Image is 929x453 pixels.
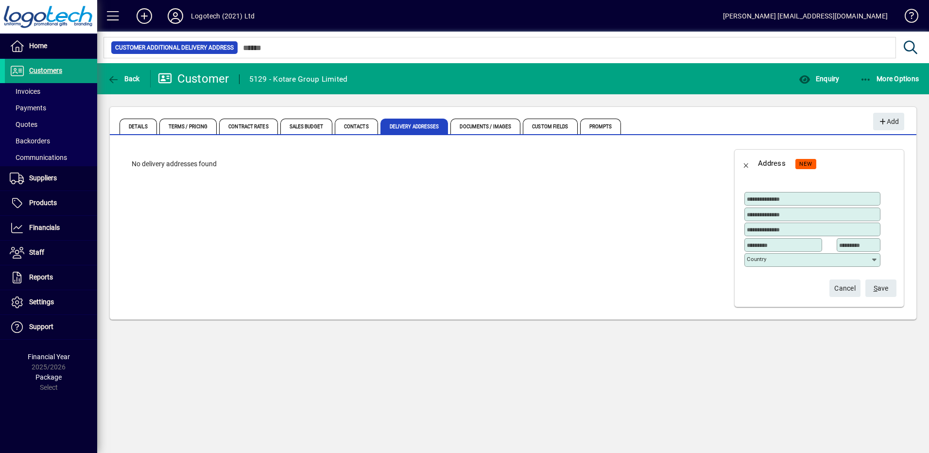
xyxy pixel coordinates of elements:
[860,75,919,83] span: More Options
[280,119,332,134] span: Sales Budget
[580,119,621,134] span: Prompts
[10,154,67,161] span: Communications
[5,133,97,149] a: Backorders
[858,70,922,87] button: More Options
[29,67,62,74] span: Customers
[29,298,54,306] span: Settings
[129,7,160,25] button: Add
[5,315,97,339] a: Support
[120,119,157,134] span: Details
[29,42,47,50] span: Home
[5,265,97,290] a: Reports
[874,280,889,296] span: ave
[122,149,717,179] div: No delivery addresses found
[35,373,62,381] span: Package
[799,161,812,167] span: NEW
[5,241,97,265] a: Staff
[28,353,70,361] span: Financial Year
[105,70,142,87] button: Back
[5,166,97,191] a: Suppliers
[5,34,97,58] a: Home
[450,119,520,134] span: Documents / Images
[758,156,786,171] div: Address
[160,7,191,25] button: Profile
[723,8,888,24] div: [PERSON_NAME] [EMAIL_ADDRESS][DOMAIN_NAME]
[29,323,53,331] span: Support
[107,75,140,83] span: Back
[380,119,448,134] span: Delivery Addresses
[5,149,97,166] a: Communications
[865,279,896,297] button: Save
[5,83,97,100] a: Invoices
[191,8,255,24] div: Logotech (2021) Ltd
[5,216,97,240] a: Financials
[5,116,97,133] a: Quotes
[829,279,860,297] button: Cancel
[219,119,277,134] span: Contract Rates
[29,273,53,281] span: Reports
[735,152,758,175] button: Back
[335,119,378,134] span: Contacts
[747,256,766,262] mat-label: Country
[799,75,839,83] span: Enquiry
[874,284,877,292] span: S
[10,104,46,112] span: Payments
[834,280,856,296] span: Cancel
[10,121,37,128] span: Quotes
[10,87,40,95] span: Invoices
[523,119,577,134] span: Custom Fields
[29,248,44,256] span: Staff
[29,199,57,207] span: Products
[878,114,899,130] span: Add
[5,290,97,314] a: Settings
[897,2,917,34] a: Knowledge Base
[29,224,60,231] span: Financials
[10,137,50,145] span: Backorders
[158,71,229,87] div: Customer
[5,191,97,215] a: Products
[97,70,151,87] app-page-header-button: Back
[159,119,217,134] span: Terms / Pricing
[29,174,57,182] span: Suppliers
[796,70,842,87] button: Enquiry
[115,43,234,52] span: Customer Additional Delivery Address
[249,71,348,87] div: 5129 - Kotare Group Limited
[873,113,904,130] button: Add
[5,100,97,116] a: Payments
